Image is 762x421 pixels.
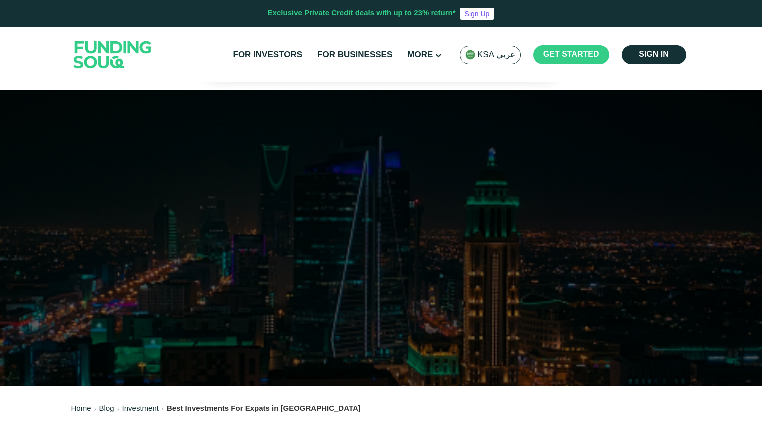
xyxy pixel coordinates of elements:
a: For Investors [231,47,305,63]
a: Investment [122,405,159,412]
a: For Businesses [315,47,395,63]
img: SA Flag [465,50,475,60]
a: Home [71,405,91,412]
span: KSA عربي [477,49,515,61]
div: Exclusive Private Credit deals with up to 23% return* [268,8,456,19]
span: Get started [543,51,599,58]
a: Sign Up [460,8,495,20]
span: Sign in [639,51,669,58]
a: Blog [99,405,114,412]
img: Logo [64,29,162,80]
div: Best Investments For Expats in [GEOGRAPHIC_DATA] [167,403,361,415]
a: Sign in [622,45,686,64]
span: More [407,51,433,59]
